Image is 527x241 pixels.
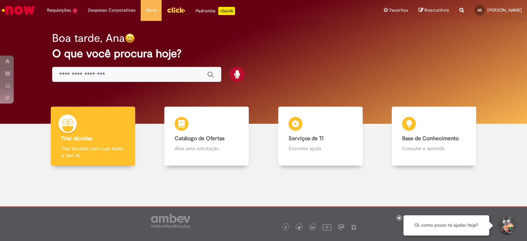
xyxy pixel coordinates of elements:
[263,107,377,166] a: Serviços de TI Encontre ajuda
[167,5,185,15] img: click_logo_yellow_360x200.png
[175,145,238,152] p: Abra uma solicitação
[496,215,517,236] button: Iniciar Conversa de Suporte
[311,226,314,230] img: logo_footer_linkedin.png
[424,7,449,13] span: Rascunhos
[487,7,522,13] span: [PERSON_NAME]
[36,107,150,166] a: Tirar dúvidas Tirar dúvidas com Lupi Assist e Gen Ai
[1,3,36,17] img: ServiceNow
[402,145,466,152] p: Consulte e aprenda
[146,7,156,14] span: More
[175,135,224,142] b: Catálogo de Ofertas
[351,224,357,230] img: logo_footer_naosei.png
[389,7,408,14] span: Favoritos
[289,145,352,152] p: Encontre ajuda
[196,7,235,15] div: Padroniza
[403,215,489,236] div: Oi, como posso te ajudar hoje?
[52,32,125,44] h2: Boa tarde, Ana
[289,135,324,142] b: Serviços de TI
[284,226,288,229] img: logo_footer_facebook.png
[125,33,135,43] img: happy-face.png
[61,145,125,159] p: Tirar dúvidas com Lupi Assist e Gen Ai
[402,135,459,142] b: Base de Conhecimento
[52,48,475,60] h2: O que você procura hoje?
[419,7,449,14] a: Rascunhos
[88,7,136,14] span: Despesas Corporativas
[151,214,190,228] img: logo_footer_ambev_rotulo_gray.png
[218,7,235,15] p: +GenAi
[297,226,301,229] img: logo_footer_twitter.png
[61,135,92,142] b: Tirar dúvidas
[72,8,78,14] span: 1
[150,107,264,166] a: Catálogo de Ofertas Abra uma solicitação
[478,8,482,12] span: AS
[47,7,71,14] span: Requisições
[323,222,331,231] img: logo_footer_youtube.png
[377,107,491,166] a: Base de Conhecimento Consulte e aprenda
[338,224,344,230] img: logo_footer_workplace.png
